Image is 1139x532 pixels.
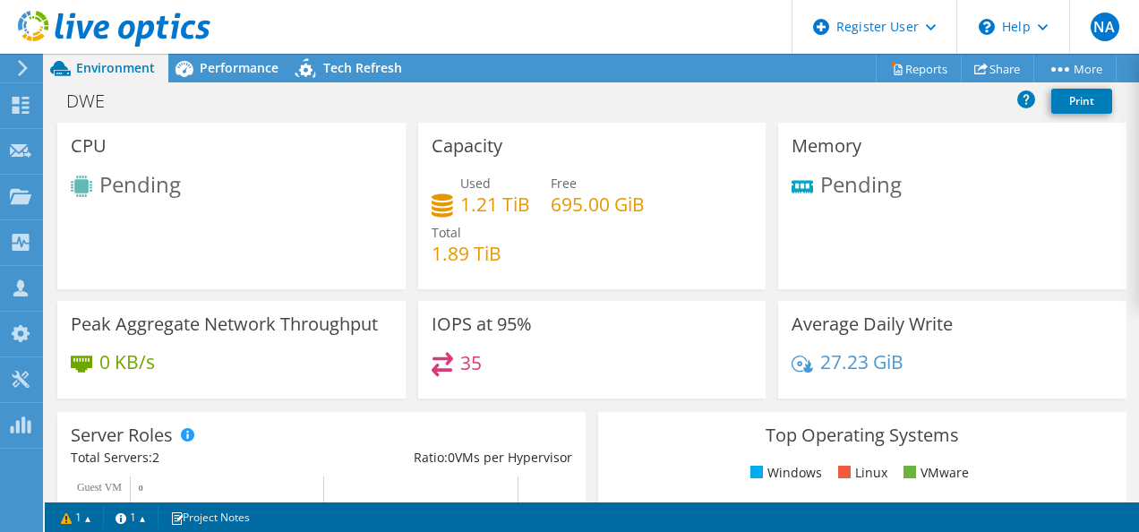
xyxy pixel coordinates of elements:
[432,244,501,263] h4: 1.89 TiB
[432,314,532,334] h3: IOPS at 95%
[323,59,402,76] span: Tech Refresh
[432,224,461,241] span: Total
[792,136,861,156] h3: Memory
[460,353,482,373] h4: 35
[71,425,173,445] h3: Server Roles
[71,314,378,334] h3: Peak Aggregate Network Throughput
[77,481,122,493] text: Guest VM
[1091,13,1119,41] span: NA
[899,463,969,483] li: VMware
[460,194,530,214] h4: 1.21 TiB
[99,169,181,199] span: Pending
[99,352,155,372] h4: 0 KB/s
[448,449,455,466] span: 0
[71,448,321,468] div: Total Servers:
[961,55,1034,82] a: Share
[551,194,645,214] h4: 695.00 GiB
[158,506,262,528] a: Project Notes
[432,136,502,156] h3: Capacity
[321,448,572,468] div: Ratio: VMs per Hypervisor
[979,19,995,35] svg: \n
[1051,89,1112,114] a: Print
[152,449,159,466] span: 2
[820,352,903,372] h4: 27.23 GiB
[876,55,962,82] a: Reports
[200,59,278,76] span: Performance
[834,463,887,483] li: Linux
[746,463,822,483] li: Windows
[71,136,107,156] h3: CPU
[1033,55,1117,82] a: More
[139,484,143,493] text: 0
[792,314,953,334] h3: Average Daily Write
[820,169,902,199] span: Pending
[58,91,133,111] h1: DWE
[103,506,158,528] a: 1
[551,175,577,192] span: Free
[460,175,491,192] span: Used
[612,425,1113,445] h3: Top Operating Systems
[76,59,155,76] span: Environment
[48,506,104,528] a: 1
